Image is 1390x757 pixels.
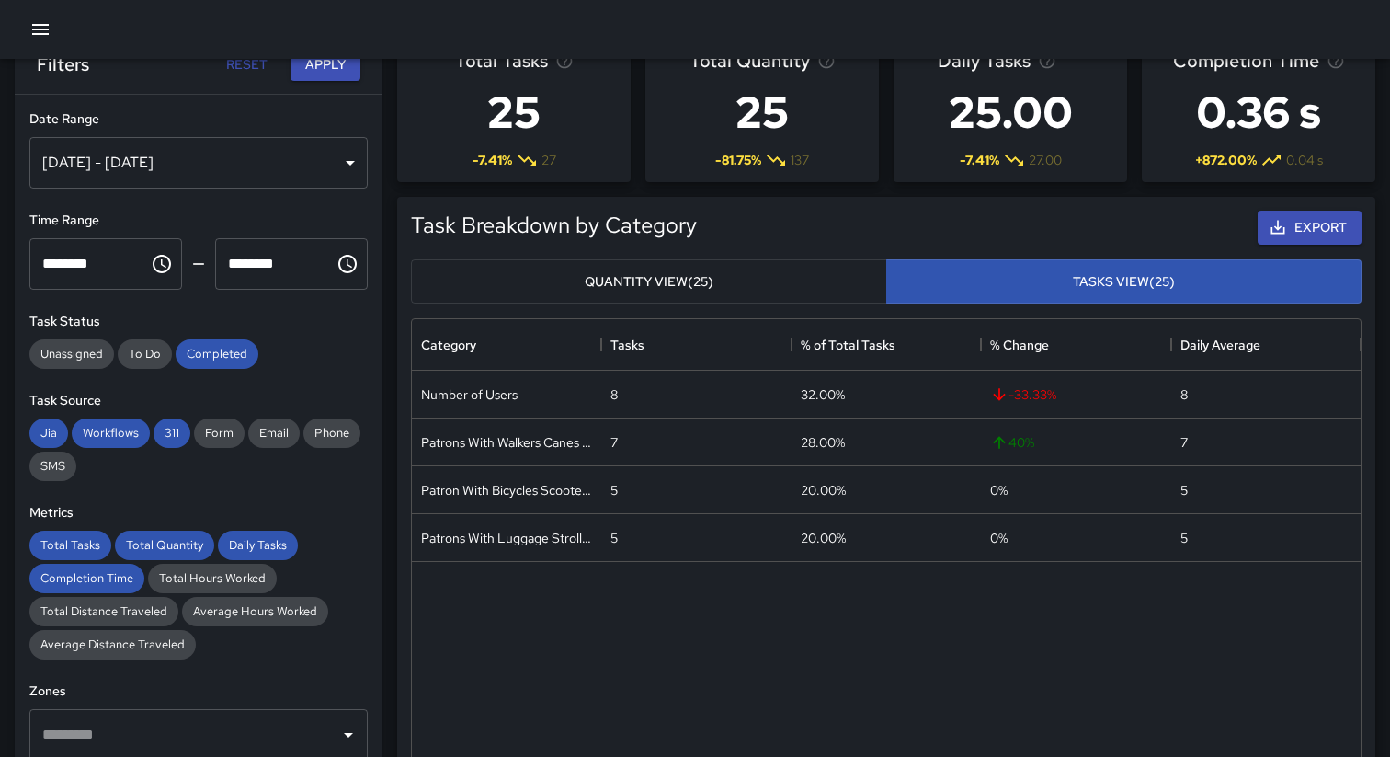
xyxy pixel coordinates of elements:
[610,529,618,547] div: 5
[473,151,512,169] span: -7.41 %
[176,346,258,361] span: Completed
[115,531,214,560] div: Total Quantity
[182,597,328,626] div: Average Hours Worked
[217,48,276,82] button: Reset
[118,346,172,361] span: To Do
[412,319,601,371] div: Category
[115,537,214,553] span: Total Quantity
[455,75,574,149] h3: 25
[182,603,328,619] span: Average Hours Worked
[1258,211,1362,245] button: Export
[29,346,114,361] span: Unassigned
[455,46,548,75] span: Total Tasks
[541,151,556,169] span: 27
[37,50,89,79] h6: Filters
[29,597,178,626] div: Total Distance Traveled
[303,419,360,448] div: Phone
[1195,151,1257,169] span: + 872.00 %
[981,319,1170,371] div: % Change
[218,537,298,553] span: Daily Tasks
[329,246,366,282] button: Choose time, selected time is 2:00 PM
[601,319,791,371] div: Tasks
[610,319,644,371] div: Tasks
[1180,529,1188,547] div: 5
[29,537,111,553] span: Total Tasks
[886,259,1362,304] button: Tasks View(25)
[148,570,277,586] span: Total Hours Worked
[29,137,368,189] div: [DATE] - [DATE]
[291,48,360,82] button: Apply
[29,682,368,702] h6: Zones
[154,425,190,441] span: 311
[29,312,368,332] h6: Task Status
[118,339,172,369] div: To Do
[176,339,258,369] div: Completed
[610,433,618,452] div: 7
[421,433,592,452] div: Patrons With Walkers Canes Wheelchair
[960,151,999,169] span: -7.41 %
[1173,75,1345,149] h3: 0.36 s
[248,425,300,441] span: Email
[29,211,368,231] h6: Time Range
[689,46,810,75] span: Total Quantity
[29,109,368,130] h6: Date Range
[689,75,836,149] h3: 25
[148,564,277,593] div: Total Hours Worked
[29,630,196,660] div: Average Distance Traveled
[411,259,887,304] button: Quantity View(25)
[990,481,1008,499] span: 0 %
[555,52,574,70] svg: Total number of tasks in the selected period, compared to the previous period.
[610,385,618,404] div: 8
[421,319,476,371] div: Category
[990,529,1008,547] span: 0 %
[303,425,360,441] span: Phone
[938,75,1084,149] h3: 25.00
[817,52,836,70] svg: Total task quantity in the selected period, compared to the previous period.
[29,603,178,619] span: Total Distance Traveled
[1180,433,1188,452] div: 7
[801,433,845,452] div: 28.00%
[1173,46,1319,75] span: Completion Time
[29,564,144,593] div: Completion Time
[29,425,68,441] span: Jia
[248,419,300,448] div: Email
[29,503,368,523] h6: Metrics
[72,419,150,448] div: Workflows
[791,151,809,169] span: 137
[29,458,76,474] span: SMS
[1180,319,1260,371] div: Daily Average
[29,391,368,411] h6: Task Source
[792,319,981,371] div: % of Total Tasks
[1286,151,1323,169] span: 0.04 s
[1029,151,1062,169] span: 27.00
[1180,385,1188,404] div: 8
[938,46,1031,75] span: Daily Tasks
[336,722,361,748] button: Open
[421,481,592,499] div: Patron With Bicycles Scooters Electric Scooters
[421,529,592,547] div: Patrons With Luggage Stroller Carts Wagons
[29,531,111,560] div: Total Tasks
[29,339,114,369] div: Unassigned
[990,433,1034,452] span: 40 %
[72,425,150,441] span: Workflows
[801,529,846,547] div: 20.00%
[154,419,190,448] div: 311
[610,481,618,499] div: 5
[29,570,144,586] span: Completion Time
[801,481,846,499] div: 20.00%
[1038,52,1056,70] svg: Average number of tasks per day in the selected period, compared to the previous period.
[194,425,245,441] span: Form
[411,211,697,240] h5: Task Breakdown by Category
[801,385,845,404] div: 32.00%
[1171,319,1361,371] div: Daily Average
[990,385,1056,404] span: -33.33 %
[29,637,196,652] span: Average Distance Traveled
[801,319,895,371] div: % of Total Tasks
[218,531,298,560] div: Daily Tasks
[143,246,180,282] button: Choose time, selected time is 3:00 AM
[29,419,68,448] div: Jia
[990,319,1049,371] div: % Change
[421,385,518,404] div: Number of Users
[1180,481,1188,499] div: 5
[715,151,761,169] span: -81.75 %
